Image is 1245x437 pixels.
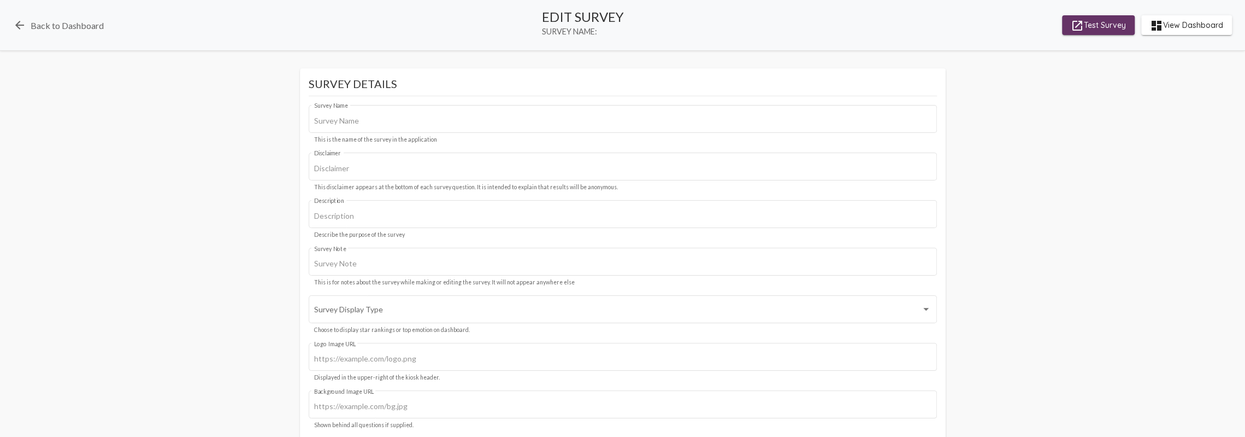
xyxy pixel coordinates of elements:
[314,327,470,334] mat-hint: Choose to display star rankings or top emotion on dashboard.
[314,137,437,143] mat-hint: This is the name of the survey in the application
[314,402,931,411] input: https://example.com/bg.jpg
[314,232,405,238] mat-hint: Describe the purpose of the survey
[314,184,618,191] mat-hint: This disclaimer appears at the bottom of each survey question. It is intended to explain that res...
[314,259,931,268] input: Survey Note
[1062,15,1135,35] button: Test Survey
[1150,19,1163,32] mat-icon: dashboard
[314,212,931,220] input: Description
[1141,15,1232,35] button: View Dashboard
[13,19,104,32] a: Back to Dashboard
[314,164,931,173] input: Disclaimer
[309,77,937,96] mat-card-title: Survey Details
[314,116,931,125] input: Survey Name
[13,19,26,32] mat-icon: arrow_back
[314,422,414,429] mat-hint: Shown behind all questions if supplied.
[1150,15,1223,35] span: View Dashboard
[542,27,624,36] span: Survey Name:
[314,354,931,363] input: https://example.com/logo.png
[1071,19,1084,32] mat-icon: launch
[314,375,440,381] mat-hint: Displayed in the upper-right of the kiosk header.
[1071,15,1126,35] span: Test Survey
[314,279,575,286] mat-hint: This is for notes about the survey while making or editing the survey. It will not appear anywher...
[542,9,624,25] div: Edit Survey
